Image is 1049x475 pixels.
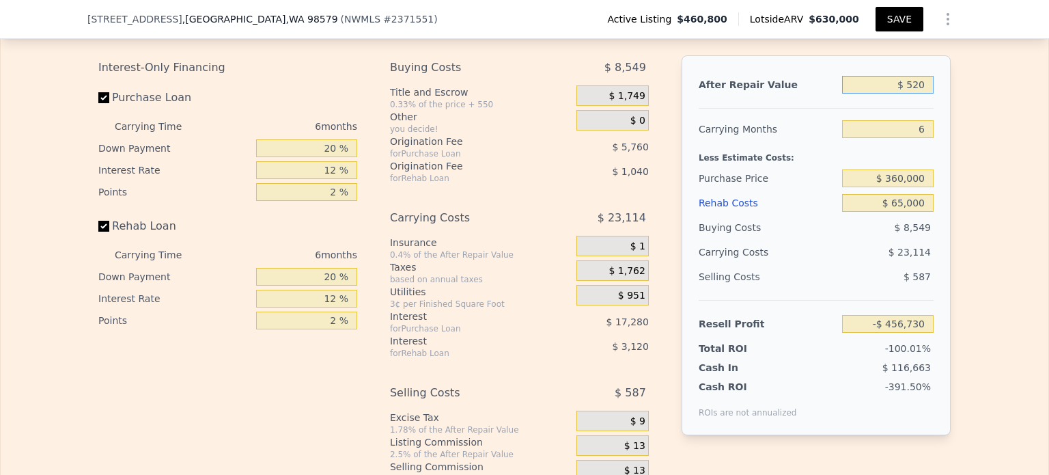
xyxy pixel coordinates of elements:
span: $ 23,114 [889,247,931,258]
div: Buying Costs [390,55,542,80]
div: Carrying Months [699,117,837,141]
div: Points [98,310,251,331]
span: , WA 98579 [285,14,337,25]
div: Carrying Costs [390,206,542,230]
span: $ 5,760 [612,141,648,152]
div: Origination Fee [390,135,542,148]
span: -100.01% [885,343,931,354]
div: Origination Fee [390,159,542,173]
span: Active Listing [607,12,677,26]
span: $ 3,120 [612,341,648,352]
div: Less Estimate Costs: [699,141,934,166]
span: $ 9 [630,416,645,428]
span: $ 13 [624,440,645,452]
span: $ 587 [904,271,931,282]
div: Purchase Price [699,166,837,191]
div: Interest [390,310,542,323]
div: based on annual taxes [390,274,571,285]
span: $ 1 [630,241,645,253]
label: Purchase Loan [98,85,251,110]
div: After Repair Value [699,72,837,97]
div: for Purchase Loan [390,323,542,334]
div: Interest Rate [98,159,251,181]
div: 1.78% of the After Repair Value [390,424,571,435]
span: , [GEOGRAPHIC_DATA] [182,12,338,26]
div: Excise Tax [390,411,571,424]
div: Points [98,181,251,203]
div: 6 months [209,116,357,137]
span: $ 587 [615,381,646,405]
div: 2.5% of the After Repair Value [390,449,571,460]
div: Cash ROI [699,380,797,394]
input: Rehab Loan [98,221,109,232]
div: 0.4% of the After Repair Value [390,249,571,260]
div: Carrying Time [115,116,204,137]
span: [STREET_ADDRESS] [87,12,182,26]
span: $630,000 [809,14,859,25]
div: Listing Commission [390,435,571,449]
label: Rehab Loan [98,214,251,239]
input: Purchase Loan [98,92,109,103]
span: Lotside ARV [750,12,809,26]
span: -391.50% [885,381,931,392]
span: $ 1,040 [612,166,648,177]
span: $460,800 [677,12,727,26]
span: $ 8,549 [604,55,646,80]
div: Interest Rate [98,288,251,310]
div: Selling Costs [390,381,542,405]
span: $ 0 [630,115,645,127]
div: Title and Escrow [390,85,571,99]
div: Down Payment [98,137,251,159]
div: 6 months [209,244,357,266]
div: Carrying Costs [699,240,784,264]
div: 0.33% of the price + 550 [390,99,571,110]
span: $ 8,549 [895,222,931,233]
div: you decide! [390,124,571,135]
div: Resell Profit [699,312,837,336]
div: Interest [390,334,542,348]
span: $ 951 [618,290,645,302]
div: for Purchase Loan [390,148,542,159]
div: Insurance [390,236,571,249]
span: $ 23,114 [598,206,646,230]
div: Other [390,110,571,124]
div: Selling Costs [699,264,837,289]
span: # 2371551 [383,14,434,25]
div: Interest-Only Financing [98,55,357,80]
div: Total ROI [699,342,784,355]
div: Cash In [699,361,784,375]
span: NWMLS [344,14,380,25]
button: Show Options [934,5,962,33]
div: ( ) [341,12,438,26]
div: Carrying Time [115,244,204,266]
span: $ 1,762 [609,265,645,277]
div: Taxes [390,260,571,274]
div: Utilities [390,285,571,299]
button: SAVE [876,7,923,31]
div: Buying Costs [699,215,837,240]
div: 3¢ per Finished Square Foot [390,299,571,310]
span: $ 17,280 [606,316,649,327]
div: Down Payment [98,266,251,288]
div: ROIs are not annualized [699,394,797,418]
div: Rehab Costs [699,191,837,215]
div: for Rehab Loan [390,173,542,184]
span: $ 1,749 [609,90,645,103]
span: $ 116,663 [882,362,931,373]
div: for Rehab Loan [390,348,542,359]
div: Selling Commission [390,460,571,474]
